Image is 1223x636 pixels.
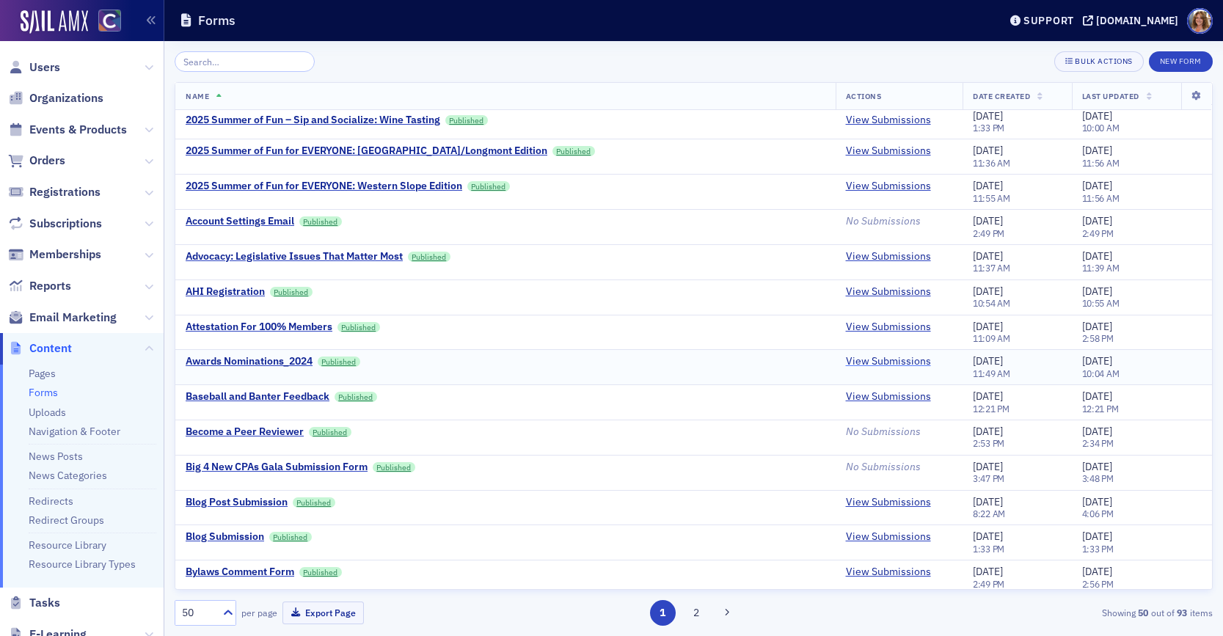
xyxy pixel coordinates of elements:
strong: 50 [1136,606,1151,619]
a: Navigation & Footer [29,425,120,438]
a: Uploads [29,406,66,419]
span: Reports [29,278,71,294]
a: AHI Registration [186,285,265,299]
time: 2:34 PM [1082,437,1114,449]
time: 3:48 PM [1082,472,1114,484]
time: 2:49 PM [1082,227,1114,239]
input: Search… [175,51,315,72]
time: 8:22 AM [973,508,1005,519]
span: [DATE] [973,425,1003,438]
div: Showing out of items [877,606,1213,619]
span: Actions [846,91,882,101]
a: Published [318,357,360,367]
span: Content [29,340,72,357]
a: Published [552,146,595,156]
a: Published [408,252,450,262]
a: Pages [29,367,56,380]
time: 11:55 AM [973,192,1010,204]
span: [DATE] [973,179,1003,192]
a: View Homepage [88,10,121,34]
span: [DATE] [1082,495,1112,508]
a: Blog Post Submission [186,496,288,509]
a: News Categories [29,469,107,482]
div: No Submissions [846,461,953,474]
span: [DATE] [1082,425,1112,438]
span: [DATE] [973,530,1003,543]
div: 2025 Summer of Fun – Sip and Socialize: Wine Tasting [186,114,440,127]
span: [DATE] [973,495,1003,508]
strong: 93 [1175,606,1190,619]
span: [DATE] [1082,109,1112,123]
time: 11:37 AM [973,262,1010,274]
time: 11:39 AM [1082,262,1120,274]
button: Bulk Actions [1054,51,1143,72]
a: View Submissions [846,285,931,299]
a: Resource Library [29,538,106,552]
time: 10:04 AM [1082,368,1120,379]
a: View Submissions [846,145,931,158]
time: 4:06 PM [1082,508,1114,519]
a: Tasks [8,595,60,611]
span: Orders [29,153,65,169]
a: Users [8,59,60,76]
label: per page [241,606,277,619]
a: Orders [8,153,65,169]
a: View Submissions [846,496,931,509]
a: Advocacy: Legislative Issues That Matter Most [186,250,403,263]
span: [DATE] [973,214,1003,227]
a: Account Settings Email [186,215,294,228]
button: 1 [650,600,676,626]
img: SailAMX [98,10,121,32]
div: 50 [182,605,214,621]
a: View Submissions [846,355,931,368]
a: Registrations [8,184,101,200]
a: Baseball and Banter Feedback [186,390,329,403]
a: Published [299,567,342,577]
a: View Submissions [846,180,931,193]
a: News Posts [29,450,83,463]
a: Blog Submission [186,530,264,544]
span: [DATE] [973,249,1003,263]
span: [DATE] [973,285,1003,298]
span: Organizations [29,90,103,106]
span: Tasks [29,595,60,611]
a: Bylaws Comment Form [186,566,294,579]
span: [DATE] [1082,320,1112,333]
span: Events & Products [29,122,127,138]
a: Memberships [8,246,101,263]
time: 2:56 PM [1082,578,1114,590]
div: No Submissions [846,425,953,439]
button: [DOMAIN_NAME] [1083,15,1183,26]
span: Last Updated [1082,91,1139,101]
a: Reports [8,278,71,294]
a: Awards Nominations_2024 [186,355,313,368]
a: Published [445,115,488,125]
a: SailAMX [21,10,88,34]
a: Attestation For 100% Members [186,321,332,334]
a: Email Marketing [8,310,117,326]
time: 2:53 PM [973,437,1004,449]
button: New Form [1149,51,1213,72]
a: Published [337,322,380,332]
div: Bulk Actions [1075,57,1132,65]
span: [DATE] [1082,285,1112,298]
a: Published [467,181,510,191]
button: 2 [683,600,709,626]
a: View Submissions [846,250,931,263]
span: [DATE] [1082,144,1112,157]
a: Big 4 New CPAs Gala Submission Form [186,461,368,474]
span: Date Created [973,91,1030,101]
span: [DATE] [973,320,1003,333]
a: New Form [1149,54,1213,67]
time: 10:00 AM [1082,122,1120,134]
span: [DATE] [1082,390,1112,403]
a: Published [293,497,335,508]
a: Become a Peer Reviewer [186,425,304,439]
span: [DATE] [1082,354,1112,368]
a: Content [8,340,72,357]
